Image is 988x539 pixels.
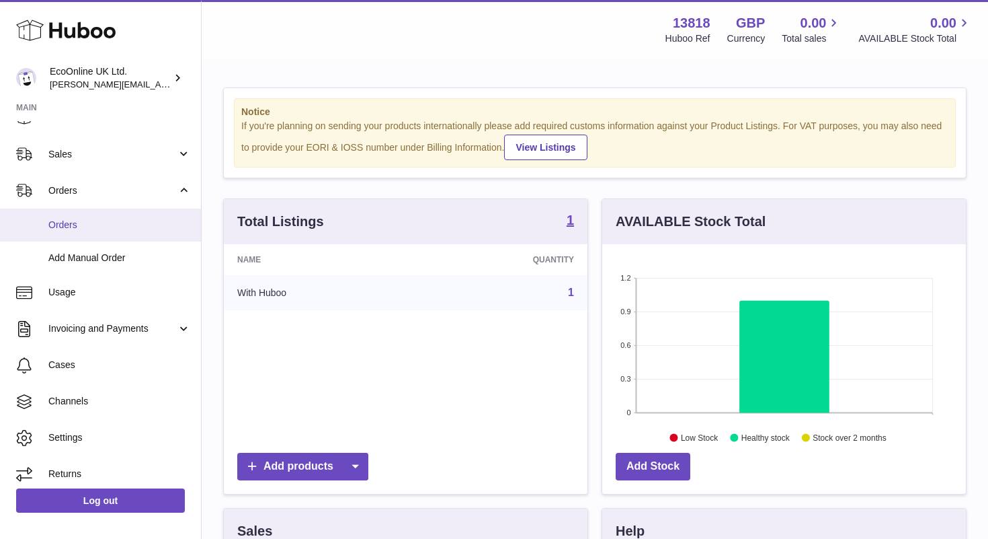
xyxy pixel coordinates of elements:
a: Add Stock [616,453,690,480]
text: 0.6 [620,341,630,349]
span: Settings [48,431,191,444]
span: 0.00 [930,14,956,32]
th: Name [224,244,415,275]
span: AVAILABLE Stock Total [858,32,972,45]
span: Total sales [782,32,841,45]
span: Orders [48,184,177,197]
span: Returns [48,468,191,480]
strong: GBP [736,14,765,32]
span: Cases [48,359,191,371]
h3: AVAILABLE Stock Total [616,213,766,231]
span: Add Manual Order [48,252,191,264]
div: Huboo Ref [665,32,710,45]
a: 0.00 AVAILABLE Stock Total [858,14,972,45]
text: 0 [626,408,630,417]
a: 1 [567,213,574,229]
a: 1 [568,287,574,298]
img: alex.doherty@ecoonline.com [16,68,36,88]
a: Add products [237,453,368,480]
a: Log out [16,489,185,513]
span: 0.00 [800,14,827,32]
div: If you're planning on sending your products internationally please add required customs informati... [241,120,948,160]
text: Healthy stock [741,433,790,442]
h3: Total Listings [237,213,324,231]
text: 0.3 [620,375,630,383]
span: [PERSON_NAME][EMAIL_ADDRESS][PERSON_NAME][DOMAIN_NAME] [50,79,341,89]
strong: Notice [241,106,948,118]
div: Currency [727,32,766,45]
text: 0.9 [620,308,630,316]
span: Sales [48,148,177,161]
span: Channels [48,395,191,408]
a: 0.00 Total sales [782,14,841,45]
div: EcoOnline UK Ltd. [50,65,171,91]
th: Quantity [415,244,587,275]
span: Orders [48,219,191,231]
text: 1.2 [620,274,630,282]
span: Usage [48,286,191,299]
strong: 13818 [673,14,710,32]
a: View Listings [504,135,587,160]
strong: 1 [567,213,574,227]
span: Invoicing and Payments [48,322,177,335]
td: With Huboo [224,275,415,310]
text: Stock over 2 months [813,433,886,442]
text: Low Stock [681,433,718,442]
